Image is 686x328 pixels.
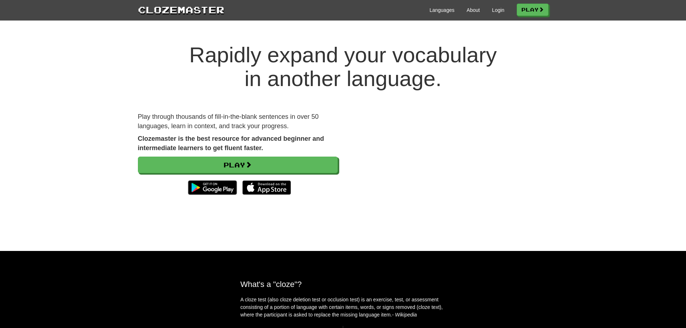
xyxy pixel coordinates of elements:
[184,177,240,198] img: Get it on Google Play
[392,312,417,318] em: - Wikipedia
[138,112,338,131] p: Play through thousands of fill-in-the-blank sentences in over 50 languages, learn in context, and...
[241,296,446,319] p: A cloze test (also cloze deletion test or occlusion test) is an exercise, test, or assessment con...
[138,3,224,16] a: Clozemaster
[138,157,338,173] a: Play
[430,6,454,14] a: Languages
[467,6,480,14] a: About
[241,280,446,289] h2: What's a "cloze"?
[517,4,548,16] a: Play
[138,135,324,152] strong: Clozemaster is the best resource for advanced beginner and intermediate learners to get fluent fa...
[492,6,504,14] a: Login
[242,180,291,195] img: Download_on_the_App_Store_Badge_US-UK_135x40-25178aeef6eb6b83b96f5f2d004eda3bffbb37122de64afbaef7...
